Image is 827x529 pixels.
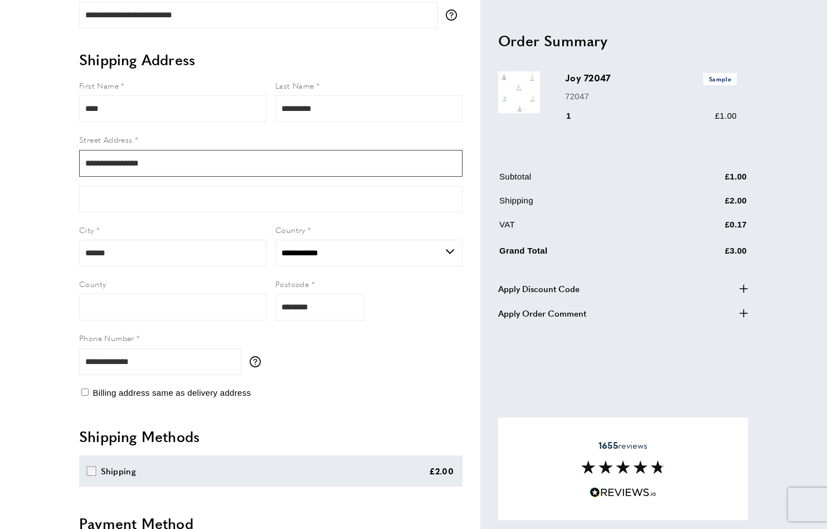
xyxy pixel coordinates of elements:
span: Phone Number [79,332,134,343]
div: £2.00 [429,464,454,478]
button: More information [446,9,463,21]
td: £3.00 [670,242,747,266]
span: First Name [79,80,119,91]
strong: 1655 [599,439,618,452]
span: Last Name [275,80,314,91]
h3: Joy 72047 [565,71,737,85]
div: Shipping [101,464,136,478]
span: Postcode [275,278,309,289]
h2: Shipping Methods [79,426,463,447]
img: Reviews section [581,460,665,474]
span: Apply Order Comment [498,306,586,319]
td: Subtotal [499,170,669,192]
span: reviews [599,440,648,451]
td: VAT [499,218,669,240]
img: Joy 72047 [498,71,540,113]
span: £1.00 [715,111,737,120]
td: £1.00 [670,170,747,192]
td: £0.17 [670,218,747,240]
img: Reviews.io 5 stars [590,487,656,498]
p: 72047 [565,89,737,103]
span: Street Address [79,134,133,145]
span: City [79,224,94,235]
td: Grand Total [499,242,669,266]
h2: Shipping Address [79,50,463,70]
button: More information [250,356,266,367]
h2: Order Summary [498,30,748,50]
span: Billing address same as delivery address [93,388,251,397]
td: Shipping [499,194,669,216]
div: 1 [565,109,587,123]
span: Country [275,224,305,235]
input: Billing address same as delivery address [81,389,89,396]
span: Sample [703,73,737,85]
span: County [79,278,106,289]
span: Apply Discount Code [498,282,580,295]
td: £2.00 [670,194,747,216]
